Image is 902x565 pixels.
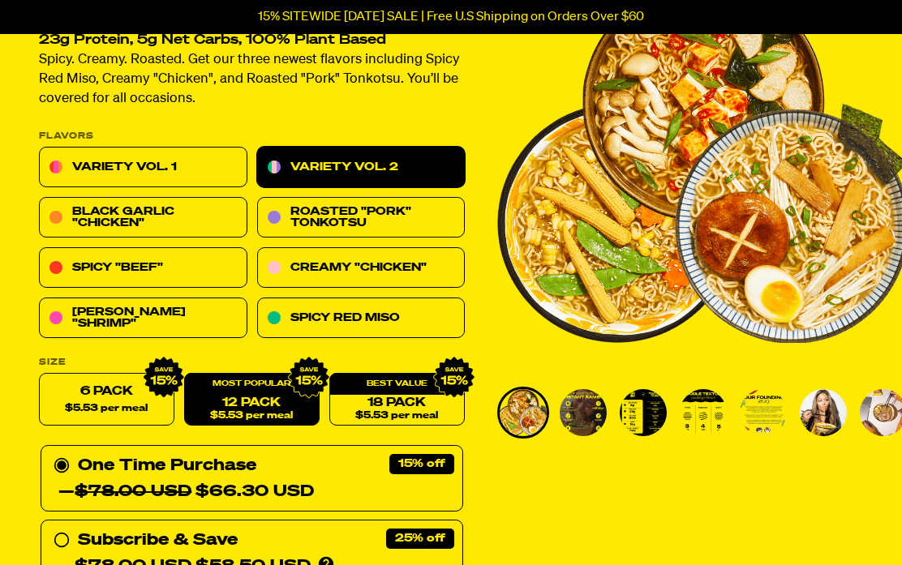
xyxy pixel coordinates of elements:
[620,389,667,436] img: Variety Vol. 2
[54,453,450,505] div: One Time Purchase
[740,389,787,436] img: Variety Vol. 2
[65,404,148,414] span: $5.53 per meal
[210,411,293,422] span: $5.53 per meal
[39,51,465,109] p: Spicy. Creamy. Roasted. Get our three newest flavors including Spicy Red Miso, Creamy "Chicken", ...
[75,484,314,500] span: $66.30 USD
[257,298,466,339] a: Spicy Red Miso
[680,389,727,436] img: Variety Vol. 2
[497,387,549,439] li: Go to slide 1
[797,387,849,439] li: Go to slide 6
[58,479,314,505] div: —
[39,248,247,289] a: Spicy "Beef"
[143,357,185,399] img: IMG_9632.png
[355,411,438,422] span: $5.53 per meal
[258,10,644,24] p: 15% SITEWIDE [DATE] SALE | Free U.S Shipping on Orders Over $60
[78,528,238,554] div: Subscribe & Save
[39,148,247,188] a: Variety Vol. 1
[39,374,174,426] label: 6 Pack
[329,374,465,426] a: 18 Pack$5.53 per meal
[257,248,466,289] a: Creamy "Chicken"
[184,374,320,426] a: 12 Pack$5.53 per meal
[433,357,475,399] img: IMG_9632.png
[75,484,191,500] del: $78.00 USD
[737,387,789,439] li: Go to slide 5
[617,387,669,439] li: Go to slide 3
[39,198,247,238] a: Black Garlic "Chicken"
[257,148,466,188] a: Variety Vol. 2
[677,387,729,439] li: Go to slide 4
[39,34,465,48] h2: 23g Protein, 5g Net Carbs, 100% Plant Based
[800,389,847,436] img: Variety Vol. 2
[560,389,607,436] img: Variety Vol. 2
[500,389,547,436] img: Variety Vol. 2
[288,357,330,399] img: IMG_9632.png
[257,198,466,238] a: Roasted "Pork" Tonkotsu
[39,358,465,367] label: Size
[39,132,465,141] p: Flavors
[39,298,247,339] a: [PERSON_NAME] "Shrimp"
[557,387,609,439] li: Go to slide 2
